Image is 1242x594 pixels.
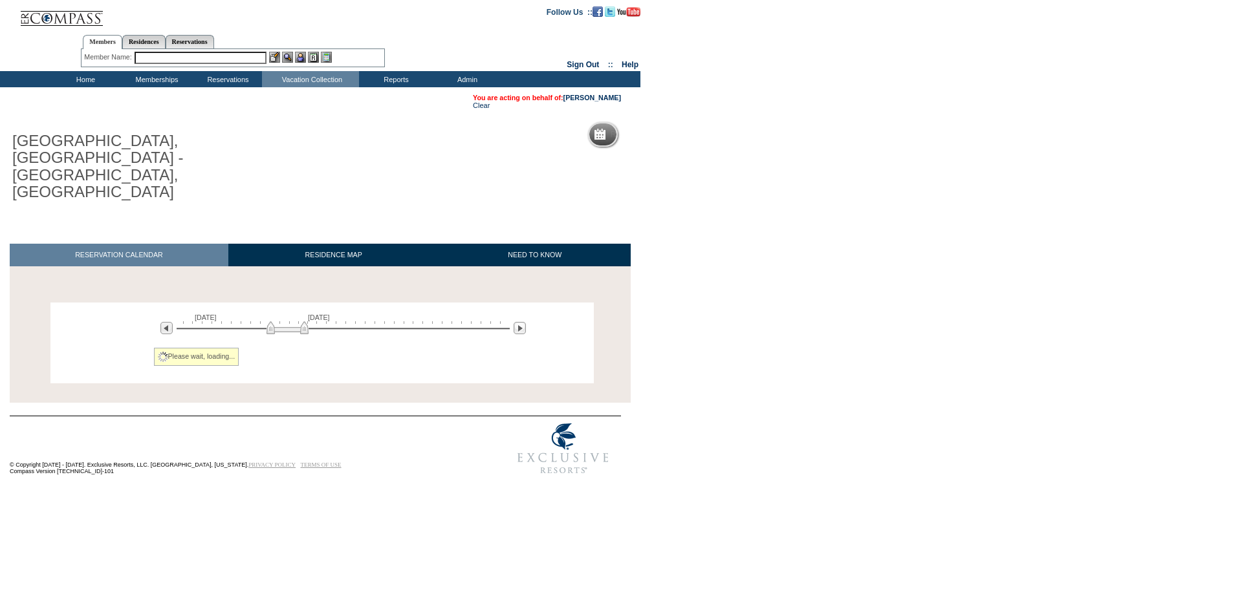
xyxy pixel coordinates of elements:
[308,52,319,63] img: Reservations
[282,52,293,63] img: View
[83,35,122,49] a: Members
[605,7,615,15] a: Follow us on Twitter
[191,71,262,87] td: Reservations
[593,7,603,15] a: Become our fan on Facebook
[514,322,526,334] img: Next
[269,52,280,63] img: b_edit.gif
[308,313,330,321] span: [DATE]
[321,52,332,63] img: b_calculator.gif
[359,71,430,87] td: Reports
[593,6,603,17] img: Become our fan on Facebook
[295,52,306,63] img: Impersonate
[473,94,621,101] span: You are acting on behalf of:
[608,60,613,69] span: ::
[120,71,191,87] td: Memberships
[439,244,631,266] a: NEED TO KNOW
[563,94,621,101] a: [PERSON_NAME]
[166,35,214,48] a: Reservations
[195,313,217,321] span: [DATE]
[122,35,166,48] a: Residences
[248,461,296,468] a: PRIVACY POLICY
[611,131,710,139] h5: Reservation Calendar
[567,60,599,69] a: Sign Out
[158,352,168,362] img: spinner2.gif
[160,322,173,334] img: Previous
[10,130,300,204] h1: [GEOGRAPHIC_DATA], [GEOGRAPHIC_DATA] - [GEOGRAPHIC_DATA], [GEOGRAPHIC_DATA]
[228,244,439,266] a: RESIDENCE MAP
[617,7,640,17] img: Subscribe to our YouTube Channel
[622,60,638,69] a: Help
[49,71,120,87] td: Home
[10,417,463,481] td: © Copyright [DATE] - [DATE]. Exclusive Resorts, LLC. [GEOGRAPHIC_DATA], [US_STATE]. Compass Versi...
[10,244,228,266] a: RESERVATION CALENDAR
[505,416,621,481] img: Exclusive Resorts
[430,71,501,87] td: Admin
[547,6,593,17] td: Follow Us ::
[617,7,640,15] a: Subscribe to our YouTube Channel
[154,348,239,366] div: Please wait, loading...
[301,461,342,468] a: TERMS OF USE
[262,71,359,87] td: Vacation Collection
[473,101,490,109] a: Clear
[605,6,615,17] img: Follow us on Twitter
[84,52,134,63] div: Member Name:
